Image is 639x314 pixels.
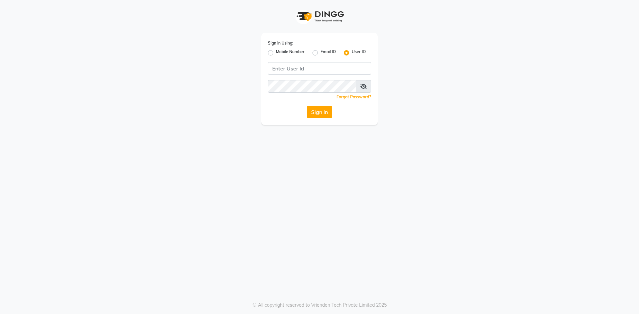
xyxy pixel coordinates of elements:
button: Sign In [307,106,332,118]
label: Sign In Using: [268,40,293,46]
a: Forgot Password? [336,94,371,99]
input: Username [268,62,371,75]
label: Email ID [320,49,336,57]
label: Mobile Number [276,49,305,57]
input: Username [268,80,356,93]
label: User ID [352,49,366,57]
img: logo1.svg [293,7,346,26]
